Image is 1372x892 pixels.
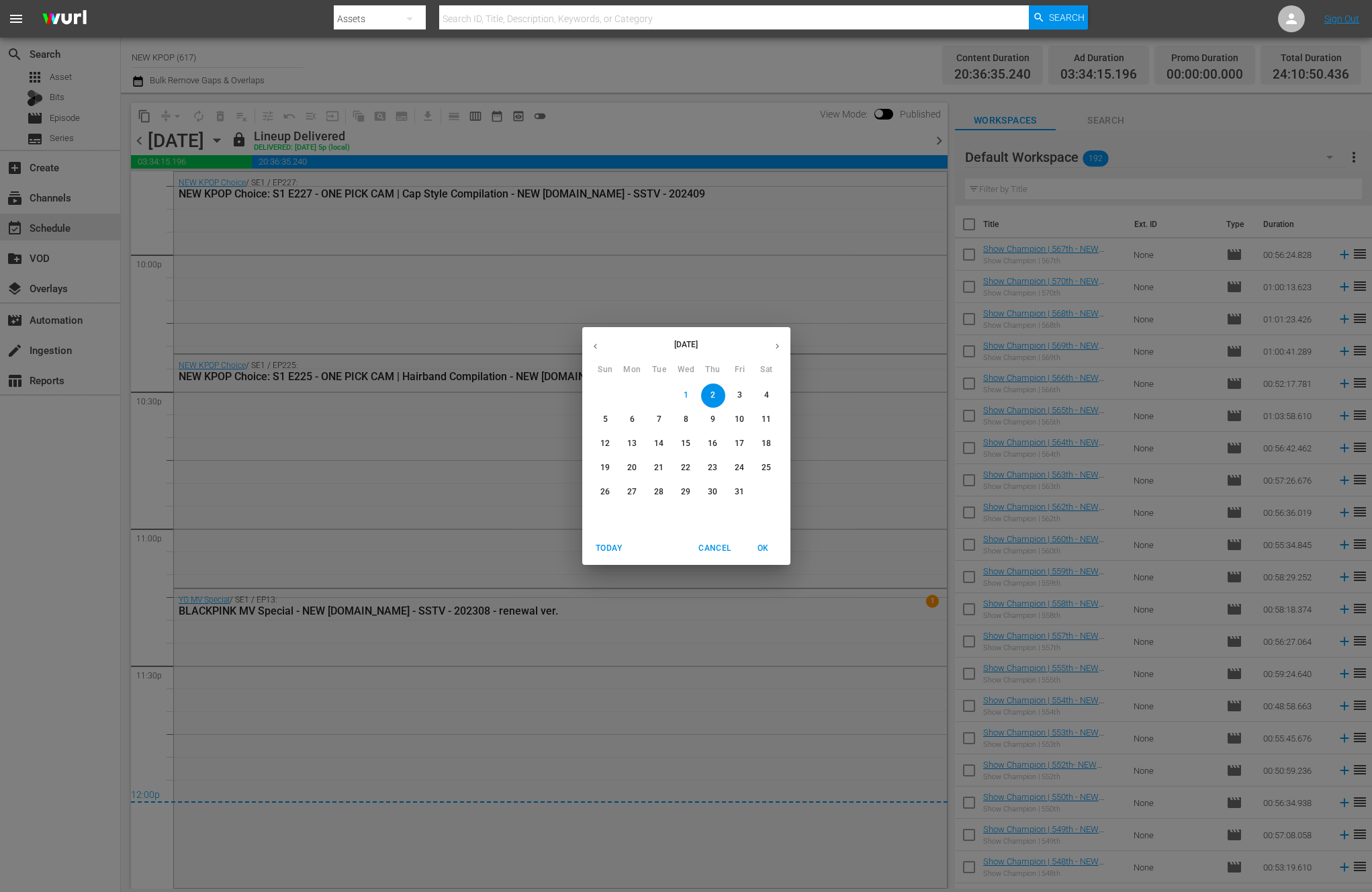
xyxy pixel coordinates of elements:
[708,462,717,474] p: 23
[621,432,645,456] button: 13
[8,11,24,27] span: menu
[621,363,645,377] span: Mon
[728,408,752,432] button: 10
[735,438,744,449] p: 17
[764,390,769,401] p: 4
[708,486,717,498] p: 30
[708,438,717,449] p: 16
[737,390,742,401] p: 3
[594,456,618,480] button: 19
[627,438,637,449] p: 13
[742,537,785,560] button: OK
[693,537,736,560] button: Cancel
[593,541,625,555] span: Today
[755,432,779,456] button: 18
[588,537,631,560] button: Today
[711,390,715,401] p: 2
[711,414,715,425] p: 9
[762,462,771,474] p: 25
[608,339,764,351] p: [DATE]
[647,480,672,504] button: 28
[594,408,618,432] button: 5
[600,438,610,449] p: 12
[762,438,771,449] p: 18
[728,480,752,504] button: 31
[755,456,779,480] button: 25
[674,384,698,408] button: 1
[762,414,771,425] p: 11
[654,438,664,449] p: 14
[627,462,637,474] p: 20
[674,432,698,456] button: 15
[647,456,672,480] button: 21
[594,480,618,504] button: 26
[621,480,645,504] button: 27
[701,384,725,408] button: 2
[701,363,725,377] span: Thu
[603,414,608,425] p: 5
[657,414,661,425] p: 7
[621,408,645,432] button: 6
[684,390,688,401] p: 1
[621,456,645,480] button: 20
[735,486,744,498] p: 31
[674,480,698,504] button: 29
[755,408,779,432] button: 11
[755,384,779,408] button: 4
[647,432,672,456] button: 14
[755,363,779,377] span: Sat
[1049,5,1085,30] span: Search
[627,486,637,498] p: 27
[654,486,664,498] p: 28
[684,414,688,425] p: 8
[735,462,744,474] p: 24
[728,363,752,377] span: Fri
[701,456,725,480] button: 23
[681,462,690,474] p: 22
[600,462,610,474] p: 19
[701,432,725,456] button: 16
[681,486,690,498] p: 29
[594,363,618,377] span: Sun
[654,462,664,474] p: 21
[701,408,725,432] button: 9
[728,432,752,456] button: 17
[674,363,698,377] span: Wed
[1324,13,1359,24] a: Sign Out
[681,438,690,449] p: 15
[728,384,752,408] button: 3
[32,3,97,35] img: ans4CAIJ8jUAAAAAAAAAAAAAAAAAAAAAAAAgQb4GAAAAAAAAAAAAAAAAAAAAAAAAJMjXAAAAAAAAAAAAAAAAAAAAAAAAgAT5G...
[674,408,698,432] button: 8
[647,408,672,432] button: 7
[674,456,698,480] button: 22
[600,486,610,498] p: 26
[647,363,672,377] span: Tue
[698,541,731,555] span: Cancel
[728,456,752,480] button: 24
[701,480,725,504] button: 30
[735,414,744,425] p: 10
[630,414,635,425] p: 6
[747,541,780,555] span: OK
[594,432,618,456] button: 12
